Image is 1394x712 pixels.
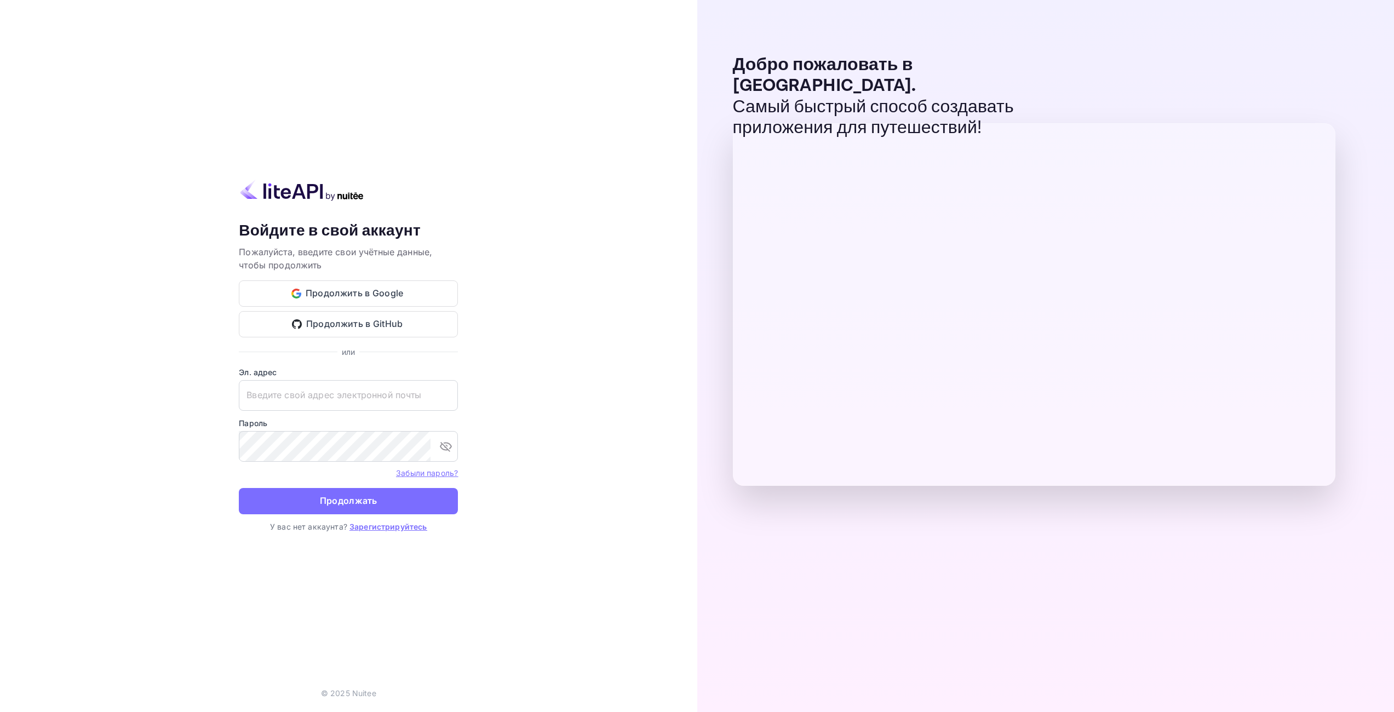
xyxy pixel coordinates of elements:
ya-tr-span: Войдите в свой аккаунт [239,221,421,241]
ya-tr-span: У вас нет аккаунта? [270,522,347,531]
a: Забыли пароль? [396,467,458,478]
ya-tr-span: © 2025 Nuitee [321,688,376,698]
button: Продолжить в GitHub [239,311,458,337]
img: liteapi [239,180,365,201]
img: Предварительный просмотр панели управления liteAPI [733,123,1335,486]
ya-tr-span: Добро пожаловать в [GEOGRAPHIC_DATA]. [733,54,916,97]
button: переключить видимость пароля [435,435,457,457]
button: Продолжать [239,488,458,514]
a: Зарегистрируйтесь [349,522,427,531]
ya-tr-span: Эл. адрес [239,368,277,377]
ya-tr-span: Пожалуйста, введите свои учётные данные, чтобы продолжить [239,246,432,271]
ya-tr-span: или [342,347,355,357]
ya-tr-span: Пароль [239,418,267,428]
input: Введите свой адрес электронной почты [239,380,458,411]
button: Продолжить в Google [239,280,458,307]
ya-tr-span: Забыли пароль? [396,468,458,478]
ya-tr-span: Продолжить в GitHub [306,317,403,331]
ya-tr-span: Продолжить в Google [306,286,404,301]
ya-tr-span: Продолжать [320,493,377,508]
ya-tr-span: Самый быстрый способ создавать приложения для путешествий! [733,96,1014,139]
